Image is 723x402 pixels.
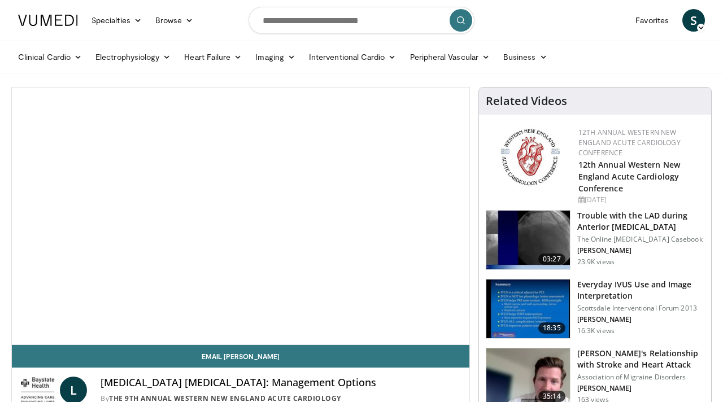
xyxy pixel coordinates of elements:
p: The Online [MEDICAL_DATA] Casebook [577,235,704,244]
a: Heart Failure [177,46,249,68]
p: [PERSON_NAME] [577,246,704,255]
a: S [682,9,705,32]
a: Business [496,46,554,68]
a: Email [PERSON_NAME] [12,345,469,368]
a: Peripheral Vascular [403,46,496,68]
a: Electrophysiology [89,46,177,68]
a: Specialties [85,9,149,32]
video-js: Video Player [12,88,469,345]
span: 18:35 [538,322,565,334]
a: Favorites [629,9,676,32]
img: dTBemQywLidgNXR34xMDoxOjA4MTsiGN.150x105_q85_crop-smart_upscale.jpg [486,279,570,338]
p: [PERSON_NAME] [577,384,704,393]
a: 03:27 Trouble with the LAD during Anterior [MEDICAL_DATA] The Online [MEDICAL_DATA] Casebook [PER... [486,210,704,270]
input: Search topics, interventions [249,7,474,34]
h4: Related Videos [486,94,567,108]
a: Clinical Cardio [11,46,89,68]
a: 18:35 Everyday IVUS Use and Image Interpretation Scottsdale Interventional Forum 2013 [PERSON_NAM... [486,279,704,339]
h3: Trouble with the LAD during Anterior [MEDICAL_DATA] [577,210,704,233]
span: 35:14 [538,391,565,402]
a: Interventional Cardio [302,46,403,68]
img: 0954f259-7907-4053-a817-32a96463ecc8.png.150x105_q85_autocrop_double_scale_upscale_version-0.2.png [499,128,561,187]
span: 03:27 [538,254,565,265]
div: [DATE] [578,195,702,205]
p: [PERSON_NAME] [577,315,704,324]
a: Imaging [249,46,302,68]
a: Browse [149,9,201,32]
p: Scottsdale Interventional Forum 2013 [577,304,704,313]
a: 12th Annual Western New England Acute Cardiology Conference [578,159,680,194]
p: 16.3K views [577,326,615,335]
p: Association of Migraine Disorders [577,373,704,382]
img: ABqa63mjaT9QMpl35hMDoxOmtxO3TYNt_2.150x105_q85_crop-smart_upscale.jpg [486,211,570,269]
h4: [MEDICAL_DATA] [MEDICAL_DATA]: Management Options [101,377,460,389]
h3: [PERSON_NAME]'s Relationship with Stroke and Heart Attack [577,348,704,370]
p: 23.9K views [577,257,615,266]
a: 12th Annual Western New England Acute Cardiology Conference [578,128,681,158]
img: VuMedi Logo [18,15,78,26]
h3: Everyday IVUS Use and Image Interpretation [577,279,704,301]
